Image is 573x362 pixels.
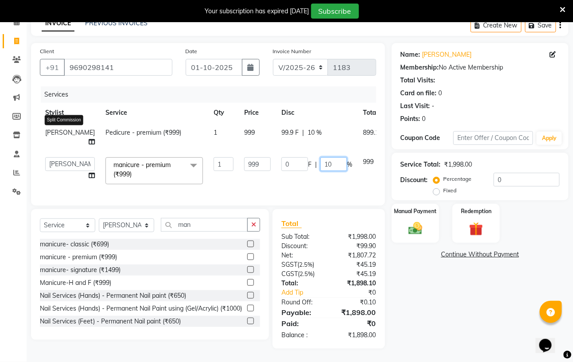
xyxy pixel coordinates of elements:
[40,304,242,313] div: Nail Services (Hands) - Permanent Nail Paint using (Gel/Acrylic) (₹1000)
[401,50,421,59] div: Name:
[275,260,329,269] div: ( )
[315,160,317,169] span: |
[311,4,359,19] button: Subscribe
[275,298,329,307] div: Round Off:
[40,59,65,76] button: +91
[525,19,556,32] button: Save
[363,128,378,136] span: 899.1
[302,128,304,137] span: |
[40,291,186,300] div: Nail Services (Hands) - Permanent Nail paint (₹650)
[132,170,136,178] a: x
[432,101,435,111] div: -
[308,128,322,137] span: 10 %
[401,160,441,169] div: Service Total:
[276,103,358,123] th: Disc
[40,47,54,55] label: Client
[105,128,181,136] span: Pedicure - premium (₹999)
[401,133,454,143] div: Coupon Code
[363,158,374,166] span: 999
[100,103,208,123] th: Service
[329,232,383,241] div: ₹1,998.00
[358,103,384,123] th: Total
[275,232,329,241] div: Sub Total:
[401,101,430,111] div: Last Visit:
[275,288,338,297] a: Add Tip
[465,221,487,238] img: _gift.svg
[444,160,472,169] div: ₹1,998.00
[461,207,491,215] label: Redemption
[422,50,472,59] a: [PERSON_NAME]
[275,269,329,279] div: ( )
[208,103,239,123] th: Qty
[329,251,383,260] div: ₹1,807.72
[329,241,383,251] div: ₹99.90
[281,219,302,228] span: Total
[444,175,472,183] label: Percentage
[113,161,171,178] span: manicure - premium (₹999)
[40,253,117,262] div: manicure - premium (₹999)
[338,288,382,297] div: ₹0
[214,128,217,136] span: 1
[422,114,426,124] div: 0
[41,86,383,103] div: Services
[329,260,383,269] div: ₹45.19
[40,278,111,288] div: Manicure-H and F (₹999)
[453,131,533,145] input: Enter Offer / Coupon Code
[471,19,522,32] button: Create New
[275,241,329,251] div: Discount:
[275,307,329,318] div: Payable:
[281,128,299,137] span: 99.9 F
[537,132,562,145] button: Apply
[45,115,83,125] div: Split Commission
[85,19,148,27] a: PREVIOUS INVOICES
[281,270,298,278] span: CGST
[40,240,109,249] div: manicure- classic (₹699)
[186,47,198,55] label: Date
[205,7,309,16] div: Your subscription has expired [DATE]
[161,218,248,232] input: Search or Scan
[329,279,383,288] div: ₹1,898.10
[275,318,329,329] div: Paid:
[42,16,74,31] a: INVOICE
[239,103,276,123] th: Price
[329,298,383,307] div: ₹0.10
[536,327,564,353] iframe: chat widget
[329,318,383,329] div: ₹0
[439,89,442,98] div: 0
[299,261,312,268] span: 2.5%
[40,265,121,275] div: manicure- signature (₹1499)
[45,128,95,136] span: [PERSON_NAME]
[40,103,100,123] th: Stylist
[401,63,439,72] div: Membership:
[401,175,428,185] div: Discount:
[394,207,437,215] label: Manual Payment
[40,317,181,326] div: Nail Services (Feet) - Permanent Nail paint (₹650)
[275,251,329,260] div: Net:
[401,63,560,72] div: No Active Membership
[275,279,329,288] div: Total:
[444,187,457,195] label: Fixed
[401,89,437,98] div: Card on file:
[404,221,426,237] img: _cash.svg
[401,76,436,85] div: Total Visits:
[281,261,297,269] span: SGST
[308,160,312,169] span: F
[394,250,567,259] a: Continue Without Payment
[329,269,383,279] div: ₹45.19
[329,331,383,340] div: ₹1,898.00
[273,47,312,55] label: Invoice Number
[275,331,329,340] div: Balance :
[401,114,421,124] div: Points:
[64,59,172,76] input: Search by Name/Mobile/Email/Code
[347,160,352,169] span: %
[244,128,255,136] span: 999
[300,270,313,277] span: 2.5%
[329,307,383,318] div: ₹1,898.00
